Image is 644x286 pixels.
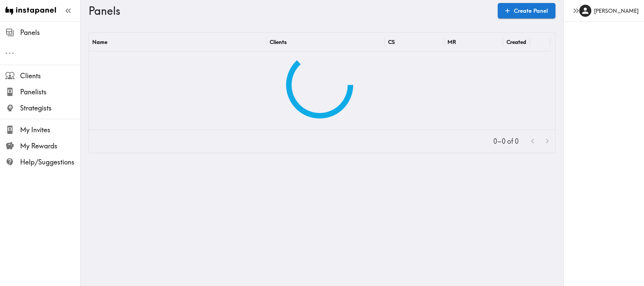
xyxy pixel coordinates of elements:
p: 0–0 of 0 [493,137,519,146]
div: Created [506,39,526,45]
span: My Invites [20,125,80,135]
span: Panelists [20,87,80,97]
div: CS [388,39,395,45]
span: Help/Suggestions [20,157,80,167]
span: My Rewards [20,141,80,151]
span: . [12,47,14,55]
span: Strategists [20,103,80,113]
h6: [PERSON_NAME] [594,7,639,14]
a: Create Panel [498,3,555,18]
div: Name [92,39,107,45]
span: Clients [20,71,80,81]
span: . [5,47,7,55]
span: . [9,47,11,55]
span: Panels [20,28,80,37]
div: Clients [270,39,287,45]
div: MR [447,39,456,45]
h3: Panels [89,4,492,17]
